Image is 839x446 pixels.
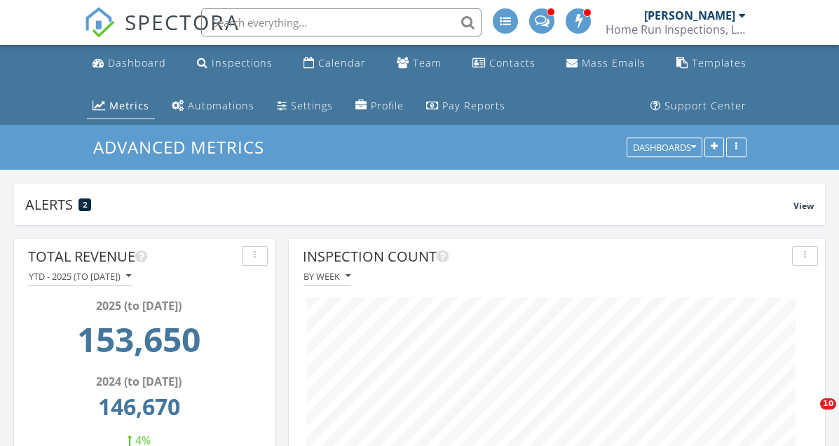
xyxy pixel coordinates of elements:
[84,7,115,38] img: The Best Home Inspection Software - Spectora
[109,99,149,112] div: Metrics
[442,99,505,112] div: Pay Reports
[125,7,240,36] span: SPECTORA
[561,50,651,76] a: Mass Emails
[303,267,351,286] button: By week
[32,297,245,314] div: 2025 (to [DATE])
[32,314,245,373] td: 153650.0
[671,50,752,76] a: Templates
[303,246,786,267] div: Inspection Count
[421,93,511,119] a: Pay Reports
[633,143,696,153] div: Dashboards
[93,135,276,158] a: Advanced Metrics
[166,93,260,119] a: Automations (Advanced)
[391,50,447,76] a: Team
[191,50,278,76] a: Inspections
[25,195,793,214] div: Alerts
[87,93,155,119] a: Metrics
[201,8,482,36] input: Search everything...
[467,50,541,76] a: Contacts
[28,246,236,267] div: Total Revenue
[820,398,836,410] span: 10
[664,99,746,112] div: Support Center
[606,22,746,36] div: Home Run Inspections, LLC
[298,50,371,76] a: Calendar
[413,56,442,69] div: Team
[108,56,166,69] div: Dashboard
[212,56,273,69] div: Inspections
[32,390,245,432] td: 146670.0
[644,8,735,22] div: [PERSON_NAME]
[645,93,752,119] a: Support Center
[350,93,409,119] a: Company Profile
[32,373,245,390] div: 2024 (to [DATE])
[87,50,172,76] a: Dashboard
[692,56,746,69] div: Templates
[318,56,366,69] div: Calendar
[28,267,132,286] button: YTD - 2025 (to [DATE])
[83,200,88,210] span: 2
[29,271,131,281] div: YTD - 2025 (to [DATE])
[271,93,339,119] a: Settings
[188,99,254,112] div: Automations
[371,99,404,112] div: Profile
[84,19,240,48] a: SPECTORA
[291,99,333,112] div: Settings
[791,398,825,432] iframe: Intercom live chat
[303,271,350,281] div: By week
[489,56,536,69] div: Contacts
[582,56,646,69] div: Mass Emails
[793,200,814,212] span: View
[627,138,702,158] button: Dashboards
